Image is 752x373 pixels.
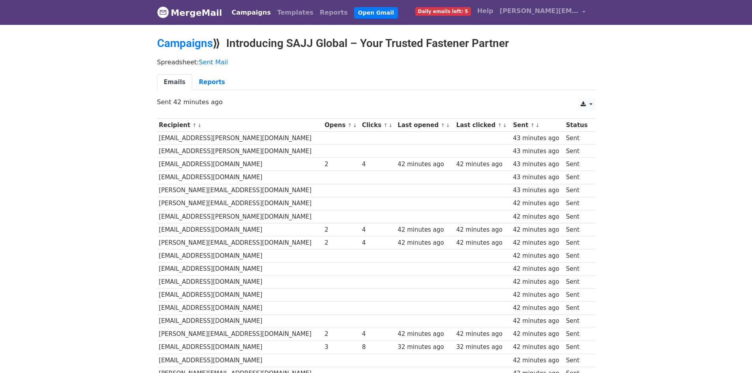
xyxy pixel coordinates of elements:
td: Sent [564,328,591,341]
div: 4 [362,160,394,169]
div: 2 [324,330,358,339]
td: Sent [564,262,591,276]
h2: ⟫ Introducing SAJJ Global – Your Trusted Fastener Partner [157,37,595,50]
a: ↑ [441,122,445,128]
div: 43 minutes ago [513,160,563,169]
a: Open Gmail [354,7,398,19]
td: [EMAIL_ADDRESS][DOMAIN_NAME] [157,354,323,367]
td: [EMAIL_ADDRESS][DOMAIN_NAME] [157,302,323,315]
td: [EMAIL_ADDRESS][PERSON_NAME][DOMAIN_NAME] [157,145,323,158]
div: 42 minutes ago [513,356,563,365]
div: 32 minutes ago [456,343,509,352]
a: Reports [317,5,351,21]
div: 43 minutes ago [513,173,563,182]
a: ↑ [497,122,502,128]
a: Reports [192,74,232,90]
div: 42 minutes ago [513,304,563,313]
td: Sent [564,302,591,315]
a: [PERSON_NAME][EMAIL_ADDRESS][DOMAIN_NAME] [497,3,589,22]
div: 43 minutes ago [513,186,563,195]
td: [EMAIL_ADDRESS][DOMAIN_NAME] [157,249,323,262]
a: Daily emails left: 5 [412,3,474,19]
td: [EMAIL_ADDRESS][DOMAIN_NAME] [157,341,323,354]
div: 42 minutes ago [513,330,563,339]
td: [EMAIL_ADDRESS][DOMAIN_NAME] [157,223,323,236]
iframe: Chat Widget [713,335,752,373]
a: MergeMail [157,4,222,21]
div: 42 minutes ago [456,225,509,234]
div: 2 [324,160,358,169]
div: 42 minutes ago [513,343,563,352]
div: 42 minutes ago [456,238,509,247]
div: 43 minutes ago [513,147,563,156]
div: 8 [362,343,394,352]
td: Sent [564,249,591,262]
a: ↑ [531,122,535,128]
td: [PERSON_NAME][EMAIL_ADDRESS][DOMAIN_NAME] [157,197,323,210]
div: 32 minutes ago [398,343,452,352]
a: ↑ [383,122,388,128]
div: 43 minutes ago [513,134,563,143]
a: Templates [274,5,317,21]
a: Emails [157,74,192,90]
div: 42 minutes ago [398,238,452,247]
td: Sent [564,276,591,289]
th: Last opened [396,119,454,132]
div: 42 minutes ago [513,264,563,274]
span: Daily emails left: 5 [415,7,471,16]
a: ↓ [388,122,393,128]
div: 42 minutes ago [456,160,509,169]
td: Sent [564,132,591,145]
a: Help [474,3,497,19]
th: Opens [323,119,360,132]
a: Campaigns [157,37,213,50]
div: 42 minutes ago [513,317,563,326]
a: Sent Mail [199,58,228,66]
a: ↑ [348,122,352,128]
td: Sent [564,315,591,328]
div: 2 [324,225,358,234]
a: ↓ [446,122,450,128]
th: Recipient [157,119,323,132]
div: 4 [362,330,394,339]
td: [EMAIL_ADDRESS][DOMAIN_NAME] [157,171,323,184]
div: 2 [324,238,358,247]
p: Sent 42 minutes ago [157,98,595,106]
td: [PERSON_NAME][EMAIL_ADDRESS][DOMAIN_NAME] [157,184,323,197]
td: Sent [564,145,591,158]
div: 42 minutes ago [513,212,563,221]
div: 4 [362,238,394,247]
img: MergeMail logo [157,6,169,18]
div: 42 minutes ago [513,225,563,234]
a: ↓ [353,122,357,128]
td: Sent [564,354,591,367]
td: Sent [564,210,591,223]
a: ↑ [192,122,197,128]
a: Campaigns [229,5,274,21]
th: Status [564,119,591,132]
td: [EMAIL_ADDRESS][DOMAIN_NAME] [157,158,323,171]
div: 42 minutes ago [513,238,563,247]
td: Sent [564,171,591,184]
div: 3 [324,343,358,352]
td: Sent [564,341,591,354]
td: [EMAIL_ADDRESS][DOMAIN_NAME] [157,262,323,276]
td: Sent [564,197,591,210]
td: [EMAIL_ADDRESS][DOMAIN_NAME] [157,289,323,302]
td: [PERSON_NAME][EMAIL_ADDRESS][DOMAIN_NAME] [157,236,323,249]
div: 42 minutes ago [456,330,509,339]
th: Last clicked [454,119,511,132]
th: Clicks [360,119,396,132]
p: Spreadsheet: [157,58,595,66]
th: Sent [511,119,564,132]
a: ↓ [197,122,202,128]
td: [EMAIL_ADDRESS][DOMAIN_NAME] [157,315,323,328]
td: Sent [564,223,591,236]
td: Sent [564,184,591,197]
td: [EMAIL_ADDRESS][PERSON_NAME][DOMAIN_NAME] [157,132,323,145]
td: [EMAIL_ADDRESS][PERSON_NAME][DOMAIN_NAME] [157,210,323,223]
td: [PERSON_NAME][EMAIL_ADDRESS][DOMAIN_NAME] [157,328,323,341]
div: 42 minutes ago [398,225,452,234]
td: Sent [564,236,591,249]
div: 42 minutes ago [513,199,563,208]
